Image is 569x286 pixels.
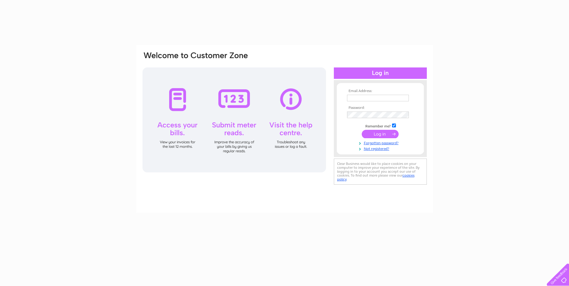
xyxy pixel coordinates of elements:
[334,159,427,185] div: Clear Business would like to place cookies on your computer to improve your experience of the sit...
[347,145,415,151] a: Not registered?
[337,173,415,181] a: cookies policy
[362,130,399,138] input: Submit
[347,140,415,145] a: Forgotten password?
[346,106,415,110] th: Password:
[346,89,415,93] th: Email Address:
[346,123,415,129] td: Remember me?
